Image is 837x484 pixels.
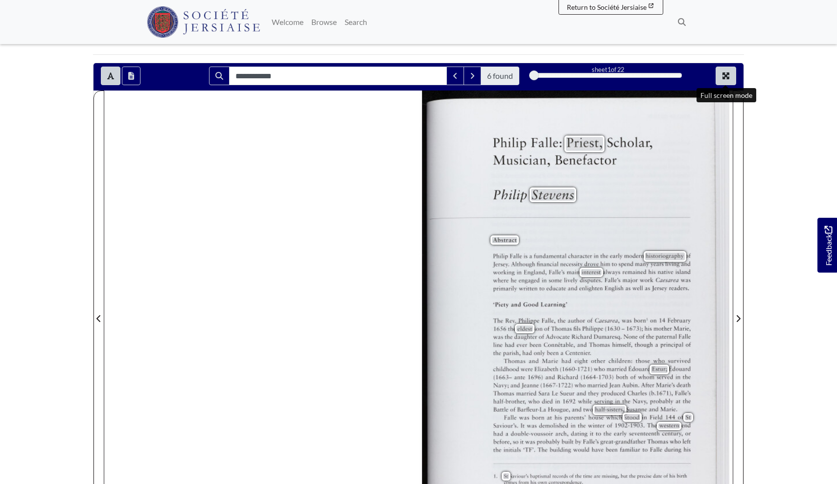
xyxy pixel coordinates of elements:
[665,447,679,453] span: during
[494,375,509,380] span: (1663—
[620,446,639,453] span: familiar
[517,343,526,348] span: ever
[568,317,583,323] span: author
[510,253,521,259] span: Falle
[605,277,619,283] span: Falle’s
[580,277,600,283] span: disputes.
[560,262,581,268] span: necessity
[494,439,509,445] span: before,
[659,423,678,429] span: western
[516,390,534,396] span: married
[638,374,652,380] span: whom
[537,439,558,445] span: probably
[565,350,588,356] span: Centenier.
[511,261,533,268] span: Although
[610,253,621,259] span: early
[506,318,514,323] span: Rev.
[537,446,546,452] span: The
[636,358,648,364] span: those
[510,473,542,478] span: [PERSON_NAME]’s
[122,67,140,85] button: Open transcription window
[493,153,546,169] span: Musician,
[633,399,645,405] span: Navy,
[650,398,671,405] span: probably
[547,415,551,420] span: at
[657,374,671,380] span: served
[656,334,674,340] span: paternal
[583,407,591,413] span: two
[519,285,535,291] span: written
[623,398,629,404] span: the
[603,269,618,275] span: always
[678,415,682,420] span: of
[539,334,543,340] span: of
[625,414,640,421] span: stood
[588,382,605,388] span: married
[506,433,507,436] span: a
[595,407,622,413] span: half—sisters,
[534,350,544,356] span: only
[652,366,667,373] span: Estur;
[606,366,624,371] span: married
[568,253,589,258] span: character
[645,286,649,291] span: as
[493,137,584,151] span: [PERSON_NAME]
[634,317,647,323] span: bornl
[578,342,585,347] span: and
[641,382,652,388] span: After
[589,342,630,348] span: [PERSON_NAME]
[546,285,564,291] span: educate
[504,358,545,364] span: [PERSON_NAME]
[521,367,531,372] span: were
[525,439,534,445] span: was
[529,358,537,364] span: and
[560,391,573,396] span: Sueur
[622,327,624,331] span: —
[622,318,630,324] span: was
[493,422,539,429] span: [PERSON_NAME]’s.
[341,12,371,32] a: Search
[592,447,602,452] span: have
[567,269,578,275] span: main
[605,285,621,291] span: English
[651,286,665,292] span: Jersey
[574,326,579,331] span: ﬁls
[511,301,519,307] span: and
[590,432,592,436] span: it
[601,439,642,445] span: great—grandfather
[635,262,647,268] span: many
[493,188,585,203] span: [PERSON_NAME]
[539,391,574,396] span: [PERSON_NAME]
[675,374,679,379] span: in
[716,67,736,85] button: Full screen mode
[632,285,642,291] span: well
[493,447,500,453] span: the
[677,473,685,478] span: birth
[546,374,554,380] span: and
[622,382,664,388] span: [PERSON_NAME].
[650,391,669,397] span: (b.1671),
[607,423,611,428] span: of
[556,431,566,437] span: arch,
[683,398,689,404] span: the
[666,261,678,267] span: living
[651,319,655,324] span: on
[532,188,624,202] span: [PERSON_NAME]
[639,334,643,339] span: of
[504,415,515,420] span: Falle
[583,473,591,478] span: time
[635,342,651,348] span: though
[534,253,564,259] span: fundamental
[676,399,679,404] span: at
[493,334,502,340] span: was
[542,318,554,324] span: Falle,
[517,406,544,412] span: Barfleur—La
[539,422,567,429] span: demolished
[521,382,562,389] span: [PERSON_NAME]
[504,447,519,453] span: initials
[446,67,464,85] button: Previous Match
[539,286,543,291] span: to
[517,270,520,275] span: in
[580,285,601,291] span: enlighten
[514,375,523,380] span: ante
